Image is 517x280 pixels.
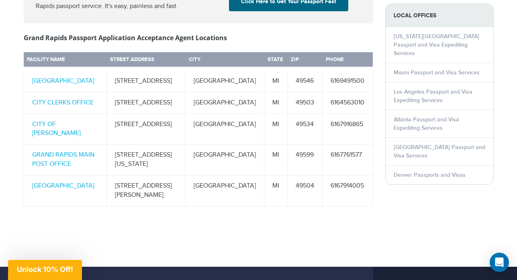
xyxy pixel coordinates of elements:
[186,114,264,145] td: [GEOGRAPHIC_DATA]
[323,175,373,206] td: 6167914005
[288,114,323,145] td: 49534
[186,69,264,92] td: [GEOGRAPHIC_DATA]
[107,114,186,145] td: [STREET_ADDRESS]
[394,172,466,178] a: Denver Passports and Visas
[107,175,186,206] td: [STREET_ADDRESS][PERSON_NAME]
[288,92,323,114] td: 49503
[394,116,459,131] a: Atlanta Passport and Visa Expediting Services
[264,69,288,92] td: MI
[264,114,288,145] td: MI
[323,69,373,92] td: 6169491500
[288,69,323,92] td: 49546
[24,52,107,69] th: Facility Name
[394,69,480,76] a: Miami Passport and Visa Services
[107,69,186,92] td: [STREET_ADDRESS]
[288,52,323,69] th: Zip
[264,92,288,114] td: MI
[323,114,373,145] td: 6167916865
[323,52,373,69] th: Phone
[17,265,73,274] span: Unlock 10% Off!
[394,144,485,159] a: [GEOGRAPHIC_DATA] Passport and Visa Services
[288,175,323,206] td: 49504
[264,145,288,176] td: MI
[186,145,264,176] td: [GEOGRAPHIC_DATA]
[32,99,94,106] a: CITY CLERKS OFFICE
[186,92,264,114] td: [GEOGRAPHIC_DATA]
[490,253,509,272] div: Open Intercom Messenger
[288,145,323,176] td: 49599
[264,175,288,206] td: MI
[323,92,373,114] td: 6164563010
[107,145,186,176] td: [STREET_ADDRESS][US_STATE]
[323,145,373,176] td: 6167761577
[32,121,81,137] a: CITY OF [PERSON_NAME]
[386,4,493,27] strong: LOCAL OFFICES
[186,52,264,69] th: City
[394,33,479,57] a: [US_STATE][GEOGRAPHIC_DATA] Passport and Visa Expediting Services
[394,88,472,104] a: Los Angeles Passport and Visa Expediting Services
[32,77,94,85] a: [GEOGRAPHIC_DATA]
[264,52,288,69] th: State
[107,52,186,69] th: Street Address
[107,92,186,114] td: [STREET_ADDRESS]
[8,260,82,280] div: Unlock 10% Off!
[32,182,94,190] a: [GEOGRAPHIC_DATA]
[32,151,94,168] a: GRAND RAPIDS MAIN POST OFFICE
[186,175,264,206] td: [GEOGRAPHIC_DATA]
[24,33,373,43] h3: Grand Rapids Passport Application Acceptance Agent Locations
